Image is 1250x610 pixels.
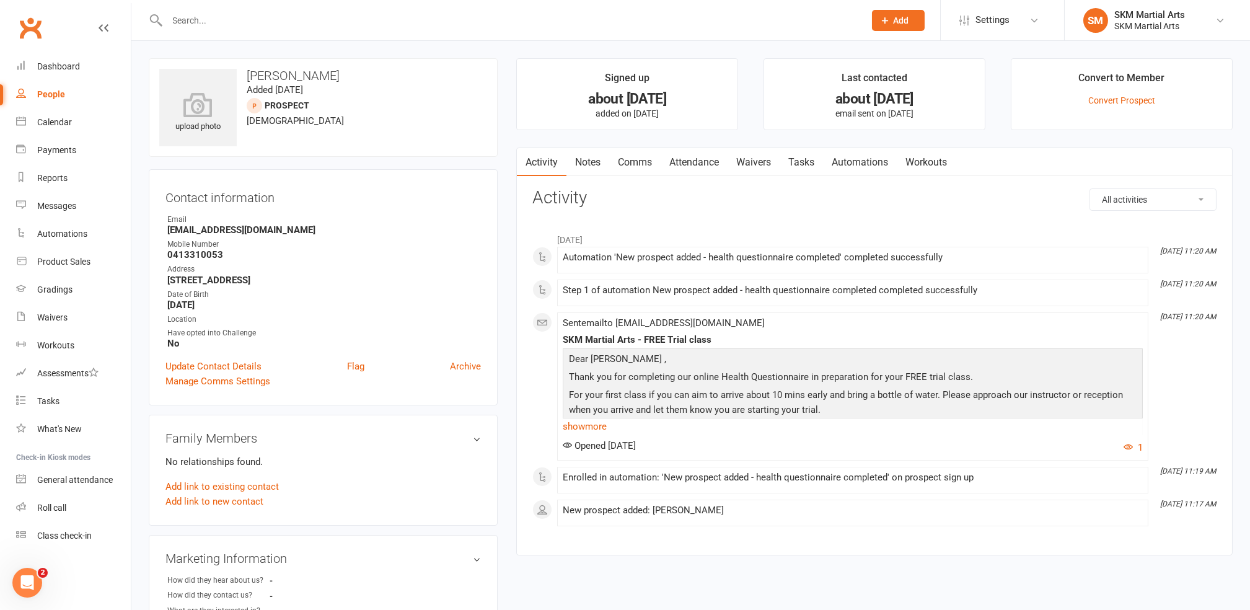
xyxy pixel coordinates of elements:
[38,568,48,578] span: 2
[37,89,65,99] div: People
[159,69,487,82] h3: [PERSON_NAME]
[16,192,131,220] a: Messages
[165,431,481,445] h3: Family Members
[37,145,76,155] div: Payments
[872,10,925,31] button: Add
[37,340,74,350] div: Workouts
[528,92,726,105] div: about [DATE]
[16,415,131,443] a: What's New
[37,475,113,485] div: General attendance
[165,454,481,469] p: No relationships found.
[37,531,92,541] div: Class check-in
[167,299,481,311] strong: [DATE]
[165,374,270,389] a: Manage Comms Settings
[563,252,1143,263] div: Automation 'New prospect added - health questionnaire completed' completed successfully
[167,249,481,260] strong: 0413310053
[247,84,303,95] time: Added [DATE]
[563,317,765,329] span: Sent email to [EMAIL_ADDRESS][DOMAIN_NAME]
[16,360,131,387] a: Assessments
[270,591,341,601] strong: -
[167,263,481,275] div: Address
[16,164,131,192] a: Reports
[775,92,974,105] div: about [DATE]
[167,575,270,586] div: How did they hear about us?
[1160,280,1216,288] i: [DATE] 11:20 AM
[167,224,481,236] strong: [EMAIL_ADDRESS][DOMAIN_NAME]
[347,359,364,374] a: Flag
[165,552,481,565] h3: Marketing Information
[1078,70,1164,92] div: Convert to Member
[16,494,131,522] a: Roll call
[563,335,1143,345] div: SKM Martial Arts - FREE Trial class
[894,15,909,25] span: Add
[1088,95,1155,105] a: Convert Prospect
[12,568,42,598] iframe: Intercom live chat
[159,92,237,133] div: upload photo
[975,6,1010,34] span: Settings
[1160,467,1216,475] i: [DATE] 11:19 AM
[842,70,907,92] div: Last contacted
[605,70,649,92] div: Signed up
[532,227,1217,247] li: [DATE]
[1083,8,1108,33] div: SM
[37,201,76,211] div: Messages
[16,53,131,81] a: Dashboard
[165,479,279,494] a: Add link to existing contact
[37,368,99,378] div: Assessments
[16,304,131,332] a: Waivers
[609,148,661,177] a: Comms
[532,188,1217,208] h3: Activity
[563,440,636,451] span: Opened [DATE]
[450,359,481,374] a: Archive
[1114,9,1185,20] div: SKM Martial Arts
[563,285,1143,296] div: Step 1 of automation New prospect added - health questionnaire completed completed successfully
[247,115,344,126] span: [DEMOGRAPHIC_DATA]
[1160,312,1216,321] i: [DATE] 11:20 AM
[780,148,823,177] a: Tasks
[566,351,1140,369] p: Dear [PERSON_NAME] ,
[1160,247,1216,255] i: [DATE] 11:20 AM
[16,81,131,108] a: People
[563,505,1143,516] div: New prospect added: [PERSON_NAME]
[265,100,309,110] snap: prospect
[661,148,728,177] a: Attendance
[566,387,1140,420] p: For your first class if you can aim to arrive about 10 mins early and bring a bottle of water. Pl...
[16,466,131,494] a: General attendance kiosk mode
[566,369,1140,387] p: Thank you for completing our online Health Questionnaire in preparation for your FREE trial class.
[37,396,59,406] div: Tasks
[270,576,341,585] strong: -
[775,108,974,118] p: email sent on [DATE]
[15,12,46,43] a: Clubworx
[37,173,68,183] div: Reports
[37,285,73,294] div: Gradings
[37,117,72,127] div: Calendar
[165,359,262,374] a: Update Contact Details
[37,257,90,267] div: Product Sales
[16,522,131,550] a: Class kiosk mode
[167,327,481,339] div: Have opted into Challenge
[37,61,80,71] div: Dashboard
[563,418,1143,435] a: show more
[37,312,68,322] div: Waivers
[1124,440,1143,455] button: 1
[37,424,82,434] div: What's New
[563,472,1143,483] div: Enrolled in automation: 'New prospect added - health questionnaire completed' on prospect sign up
[16,220,131,248] a: Automations
[897,148,956,177] a: Workouts
[165,186,481,205] h3: Contact information
[16,248,131,276] a: Product Sales
[164,12,856,29] input: Search...
[37,503,66,513] div: Roll call
[528,108,726,118] p: added on [DATE]
[165,494,263,509] a: Add link to new contact
[16,387,131,415] a: Tasks
[1114,20,1185,32] div: SKM Martial Arts
[167,314,481,325] div: Location
[16,332,131,360] a: Workouts
[16,108,131,136] a: Calendar
[167,590,270,601] div: How did they contact us?
[167,289,481,301] div: Date of Birth
[16,276,131,304] a: Gradings
[167,214,481,226] div: Email
[823,148,897,177] a: Automations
